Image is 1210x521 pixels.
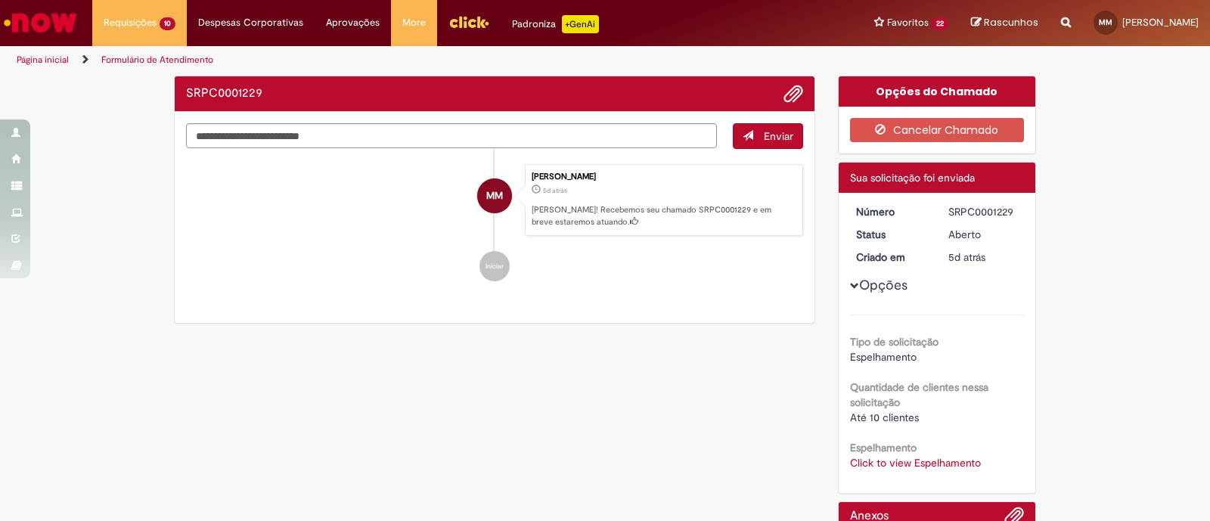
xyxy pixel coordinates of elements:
[948,250,1019,265] div: 26/09/2025 11:29:37
[477,178,512,213] div: Matheus Lobo Matos
[326,15,380,30] span: Aprovações
[971,16,1038,30] a: Rascunhos
[850,456,981,470] a: Click to view Espelhamento
[486,178,503,214] span: MM
[186,164,803,237] li: Matheus Lobo Matos
[160,17,175,30] span: 10
[887,15,929,30] span: Favoritos
[850,441,917,454] b: Espelhamento
[101,54,213,66] a: Formulário de Atendimento
[186,149,803,297] ul: Histórico de tíquete
[198,15,303,30] span: Despesas Corporativas
[984,15,1038,29] span: Rascunhos
[512,15,599,33] div: Padroniza
[948,250,985,264] time: 26/09/2025 11:29:37
[104,15,157,30] span: Requisições
[845,204,938,219] dt: Número
[845,227,938,242] dt: Status
[783,84,803,104] button: Adicionar anexos
[850,380,988,409] b: Quantidade de clientes nessa solicitação
[1099,17,1112,27] span: MM
[850,350,917,364] span: Espelhamento
[448,11,489,33] img: click_logo_yellow_360x200.png
[764,129,793,143] span: Enviar
[850,171,975,185] span: Sua solicitação foi enviada
[850,335,939,349] b: Tipo de solicitação
[543,186,567,195] time: 26/09/2025 11:29:37
[932,17,948,30] span: 22
[850,411,919,424] span: Até 10 clientes
[532,204,795,228] p: [PERSON_NAME]! Recebemos seu chamado SRPC0001229 e em breve estaremos atuando.
[532,172,795,181] div: [PERSON_NAME]
[733,123,803,149] button: Enviar
[948,227,1019,242] div: Aberto
[11,46,796,74] ul: Trilhas de página
[402,15,426,30] span: More
[948,250,985,264] span: 5d atrás
[186,87,262,101] h2: SRPC0001229 Histórico de tíquete
[845,250,938,265] dt: Criado em
[1122,16,1199,29] span: [PERSON_NAME]
[543,186,567,195] span: 5d atrás
[948,204,1019,219] div: SRPC0001229
[2,8,79,38] img: ServiceNow
[186,123,717,149] textarea: Digite sua mensagem aqui...
[17,54,69,66] a: Página inicial
[850,118,1025,142] button: Cancelar Chamado
[562,15,599,33] p: +GenAi
[839,76,1036,107] div: Opções do Chamado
